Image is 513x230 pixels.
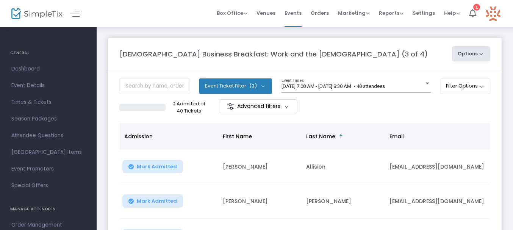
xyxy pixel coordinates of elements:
h4: GENERAL [10,45,86,61]
span: Help [444,9,460,17]
span: Season Packages [11,114,85,124]
span: Settings [413,3,435,23]
button: Event Ticket Filter(2) [199,78,272,94]
span: Mark Admitted [137,164,177,170]
button: Mark Admitted [122,160,183,173]
td: [PERSON_NAME] [218,150,302,184]
span: Special Offers [11,181,85,191]
span: [GEOGRAPHIC_DATA] Items [11,147,85,157]
span: Attendee Questions [11,131,85,141]
button: Filter Options [440,78,491,94]
h4: MANAGE ATTENDEES [10,202,86,217]
span: (2) [249,83,257,89]
span: [DATE] 7:00 AM - [DATE] 8:30 AM • 40 attendees [282,83,385,89]
p: 0 Admitted of 40 Tickets [169,100,209,115]
span: Marketing [338,9,370,17]
span: Venues [256,3,275,23]
span: Event Details [11,81,85,91]
span: Mark Admitted [137,198,177,204]
span: Orders [311,3,329,23]
span: Dashboard [11,64,85,74]
m-panel-title: [DEMOGRAPHIC_DATA] Business Breakfast: Work and the [DEMOGRAPHIC_DATA] (3 of 4) [119,49,428,59]
button: Mark Admitted [122,194,183,208]
span: Order Management [11,220,85,230]
td: [EMAIL_ADDRESS][DOMAIN_NAME] [385,150,499,184]
img: filter [227,103,235,110]
span: First Name [223,133,252,140]
span: Admission [124,133,153,140]
m-button: Advanced filters [219,99,297,113]
button: Options [452,46,491,61]
input: Search by name, order number, email, ip address [119,78,190,94]
span: Event Promoters [11,164,85,174]
td: [EMAIL_ADDRESS][DOMAIN_NAME] [385,184,499,219]
span: Reports [379,9,404,17]
span: Events [285,3,302,23]
span: Sortable [338,133,344,139]
td: [PERSON_NAME] [302,184,385,219]
td: [PERSON_NAME] [218,184,302,219]
div: 1 [473,4,480,11]
span: Times & Tickets [11,97,85,107]
span: Box Office [217,9,247,17]
span: Last Name [306,133,335,140]
span: Email [389,133,404,140]
td: Allision [302,150,385,184]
